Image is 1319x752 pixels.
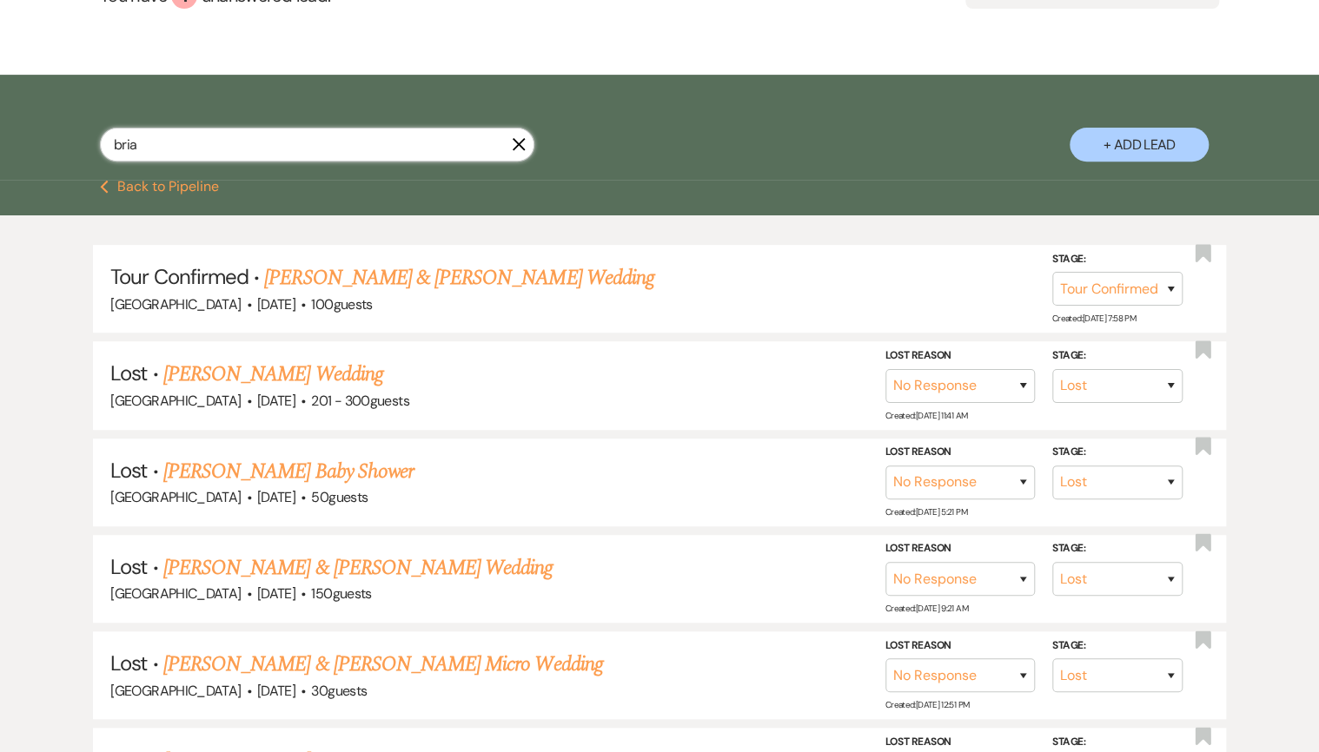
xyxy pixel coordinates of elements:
[110,263,249,290] span: Tour Confirmed
[1052,346,1183,366] label: Stage:
[885,637,1035,656] label: Lost Reason
[110,488,241,506] span: [GEOGRAPHIC_DATA]
[257,488,295,506] span: [DATE]
[110,650,147,676] span: Lost
[885,506,967,518] span: Created: [DATE] 5:21 PM
[257,584,295,603] span: [DATE]
[100,180,219,194] button: Back to Pipeline
[885,410,967,421] span: Created: [DATE] 11:41 AM
[110,682,241,700] span: [GEOGRAPHIC_DATA]
[1052,313,1136,324] span: Created: [DATE] 7:58 PM
[885,539,1035,558] label: Lost Reason
[1070,128,1209,162] button: + Add Lead
[311,682,367,700] span: 30 guests
[110,457,147,484] span: Lost
[163,359,383,390] a: [PERSON_NAME] Wedding
[163,552,553,584] a: [PERSON_NAME] & [PERSON_NAME] Wedding
[885,603,968,614] span: Created: [DATE] 9:21 AM
[311,392,408,410] span: 201 - 300 guests
[110,360,147,386] span: Lost
[1052,443,1183,462] label: Stage:
[311,488,368,506] span: 50 guests
[311,584,371,603] span: 150 guests
[885,699,969,710] span: Created: [DATE] 12:51 PM
[163,456,414,487] a: [PERSON_NAME] Baby Shower
[1052,733,1183,752] label: Stage:
[311,295,372,313] span: 100 guests
[163,649,603,680] a: [PERSON_NAME] & [PERSON_NAME] Micro Wedding
[100,128,534,162] input: Search by name, event date, email address or phone number
[885,733,1035,752] label: Lost Reason
[110,295,241,313] span: [GEOGRAPHIC_DATA]
[1052,250,1183,269] label: Stage:
[264,262,653,294] a: [PERSON_NAME] & [PERSON_NAME] Wedding
[257,682,295,700] span: [DATE]
[1052,539,1183,558] label: Stage:
[1052,637,1183,656] label: Stage:
[257,392,295,410] span: [DATE]
[885,443,1035,462] label: Lost Reason
[257,295,295,313] span: [DATE]
[885,346,1035,366] label: Lost Reason
[110,392,241,410] span: [GEOGRAPHIC_DATA]
[110,553,147,580] span: Lost
[110,584,241,603] span: [GEOGRAPHIC_DATA]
